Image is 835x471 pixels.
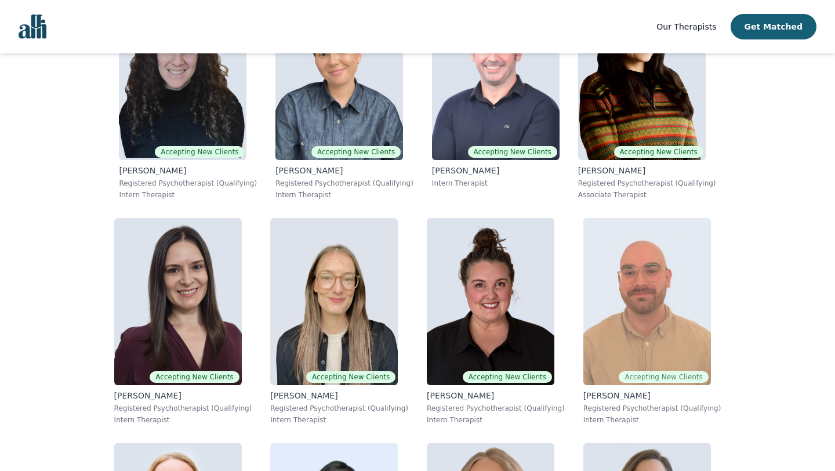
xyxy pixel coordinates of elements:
img: Janelle_Rushton [427,218,554,385]
img: Lorena_Krasnai Caprar [114,218,242,385]
p: Registered Psychotherapist (Qualifying) [119,179,257,188]
p: [PERSON_NAME] [432,165,560,176]
p: Intern Therapist [275,190,413,200]
img: Ryan_Ingleby [583,218,711,385]
p: Registered Psychotherapist (Qualifying) [114,404,252,413]
p: Intern Therapist [583,415,721,425]
span: Accepting New Clients [311,146,401,158]
p: Intern Therapist [432,179,560,188]
span: Accepting New Clients [463,371,552,383]
p: [PERSON_NAME] [114,390,252,401]
a: Holly_GunnAccepting New Clients[PERSON_NAME]Registered Psychotherapist (Qualifying)Intern Therapist [261,209,418,434]
p: Registered Psychotherapist (Qualifying) [583,404,721,413]
p: [PERSON_NAME] [270,390,408,401]
p: Registered Psychotherapist (Qualifying) [275,179,413,188]
a: Ryan_InglebyAccepting New Clients[PERSON_NAME]Registered Psychotherapist (Qualifying)Intern Thera... [574,209,731,434]
span: Accepting New Clients [155,146,244,158]
p: Registered Psychotherapist (Qualifying) [270,404,408,413]
p: Registered Psychotherapist (Qualifying) [578,179,716,188]
span: Accepting New Clients [150,371,239,383]
p: Intern Therapist [270,415,408,425]
img: Holly_Gunn [270,218,398,385]
span: Our Therapists [656,22,716,31]
p: Registered Psychotherapist (Qualifying) [427,404,565,413]
a: Lorena_Krasnai CaprarAccepting New Clients[PERSON_NAME]Registered Psychotherapist (Qualifying)Int... [105,209,262,434]
span: Accepting New Clients [306,371,395,383]
a: Janelle_RushtonAccepting New Clients[PERSON_NAME]Registered Psychotherapist (Qualifying)Intern Th... [418,209,574,434]
p: [PERSON_NAME] [427,390,565,401]
p: [PERSON_NAME] [275,165,413,176]
p: [PERSON_NAME] [583,390,721,401]
a: Our Therapists [656,20,716,34]
p: Intern Therapist [114,415,252,425]
span: Accepting New Clients [619,371,708,383]
span: Accepting New Clients [614,146,703,158]
p: [PERSON_NAME] [119,165,257,176]
span: Accepting New Clients [468,146,557,158]
p: Intern Therapist [119,190,257,200]
p: Intern Therapist [427,415,565,425]
img: alli logo [19,15,46,39]
p: Associate Therapist [578,190,716,200]
p: [PERSON_NAME] [578,165,716,176]
button: Get Matched [731,14,816,39]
